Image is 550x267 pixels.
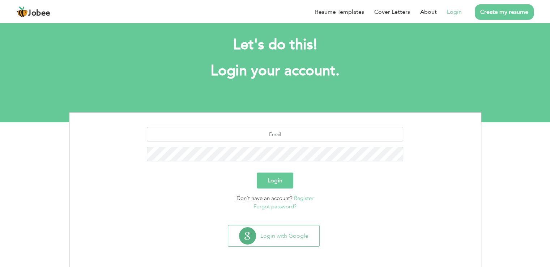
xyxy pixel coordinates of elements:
[374,8,410,16] a: Cover Letters
[257,173,293,188] button: Login
[147,127,403,141] input: Email
[294,195,314,202] a: Register
[253,203,297,210] a: Forgot password?
[236,195,293,202] span: Don't have an account?
[16,6,50,18] a: Jobee
[228,225,319,246] button: Login with Google
[28,9,50,17] span: Jobee
[420,8,437,16] a: About
[447,8,462,16] a: Login
[475,4,534,20] a: Create my resume
[16,6,28,18] img: jobee.io
[80,62,470,80] h1: Login your account.
[315,8,364,16] a: Resume Templates
[80,35,470,54] h2: Let's do this!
